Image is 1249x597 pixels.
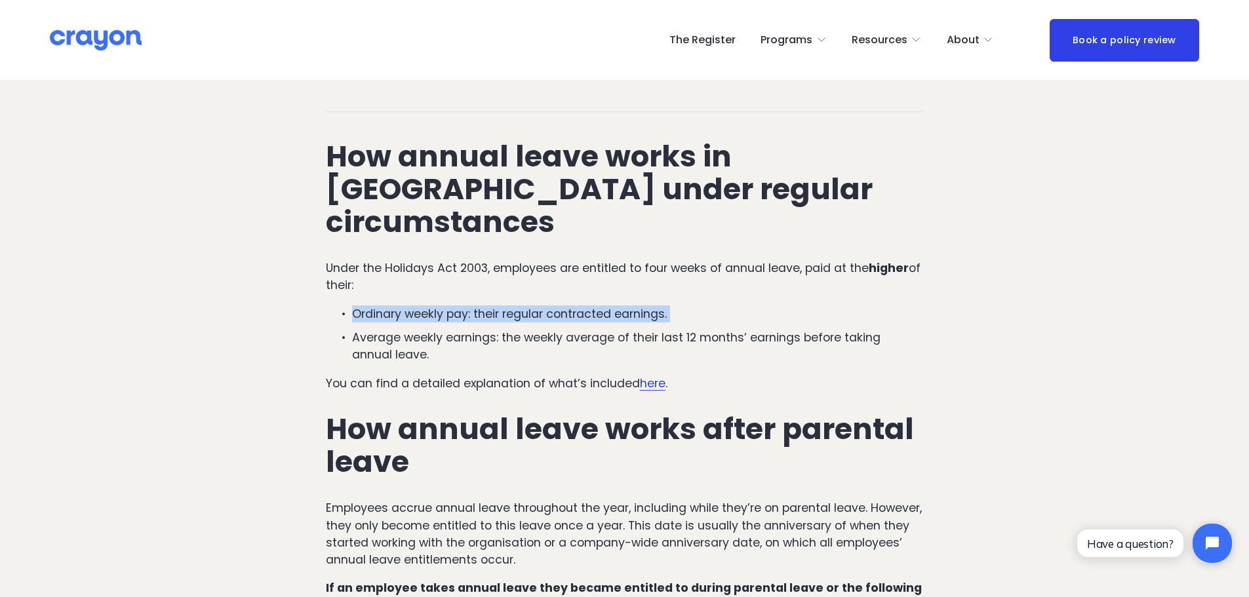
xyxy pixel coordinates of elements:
[326,260,923,294] p: Under the Holidays Act 2003, employees are entitled to four weeks of annual leave, paid at the of...
[1066,512,1243,574] iframe: Tidio Chat
[326,140,923,239] h2: How annual leave works in [GEOGRAPHIC_DATA] under regular circumstances
[947,29,994,50] a: folder dropdown
[761,31,812,50] span: Programs
[1050,19,1199,62] a: Book a policy review
[640,376,665,391] a: here
[761,29,827,50] a: folder dropdown
[352,305,923,322] p: Ordinary weekly pay: their regular contracted earnings.
[669,29,736,50] a: The Register
[352,329,923,364] p: Average weekly earnings: the weekly average of their last 12 months’ earnings before taking annua...
[852,31,907,50] span: Resources
[852,29,922,50] a: folder dropdown
[326,375,923,392] p: You can find a detailed explanation of what’s included .
[326,408,921,482] strong: How annual leave works after parental leave
[869,260,909,276] strong: higher
[50,29,142,52] img: Crayon
[947,31,980,50] span: About
[326,499,923,569] p: Employees accrue annual leave throughout the year, including while they’re on parental leave. How...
